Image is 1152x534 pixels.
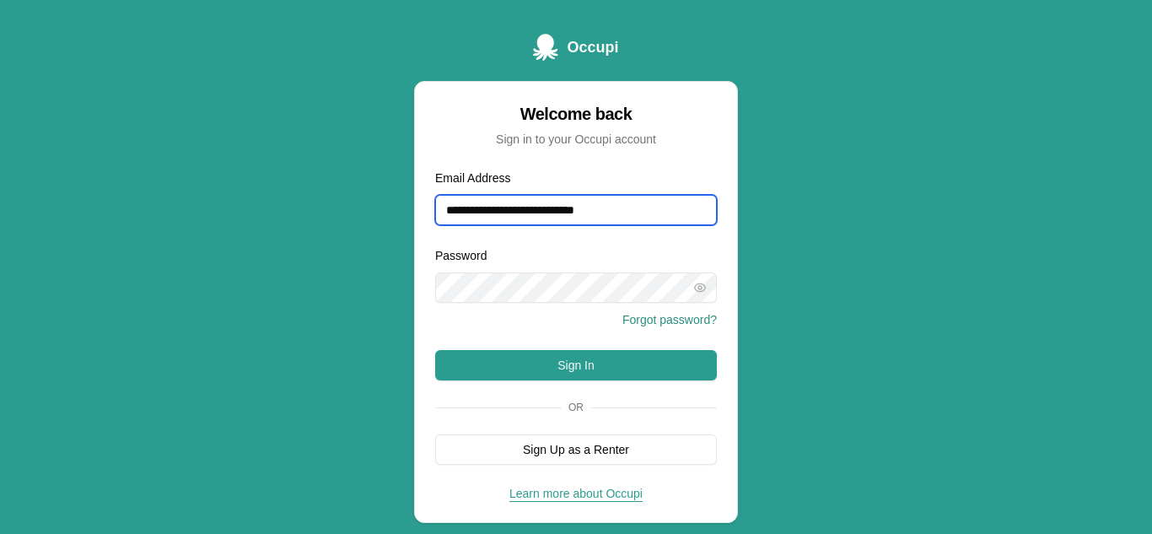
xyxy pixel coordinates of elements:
[533,34,618,61] a: Occupi
[435,131,717,148] div: Sign in to your Occupi account
[435,171,510,185] label: Email Address
[435,249,487,262] label: Password
[435,434,717,465] button: Sign Up as a Renter
[622,311,717,328] button: Forgot password?
[435,102,717,126] div: Welcome back
[435,350,717,380] button: Sign In
[562,401,590,414] span: Or
[567,35,618,59] span: Occupi
[509,487,643,500] a: Learn more about Occupi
